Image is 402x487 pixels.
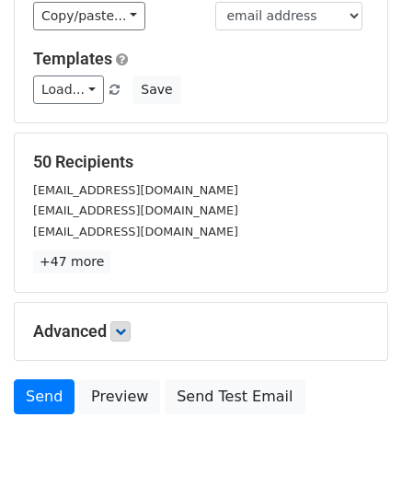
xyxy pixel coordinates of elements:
[33,183,238,197] small: [EMAIL_ADDRESS][DOMAIN_NAME]
[33,321,369,342] h5: Advanced
[14,379,75,414] a: Send
[33,75,104,104] a: Load...
[165,379,304,414] a: Send Test Email
[33,250,110,273] a: +47 more
[33,152,369,172] h5: 50 Recipients
[33,2,145,30] a: Copy/paste...
[310,399,402,487] iframe: Chat Widget
[33,225,238,238] small: [EMAIL_ADDRESS][DOMAIN_NAME]
[79,379,160,414] a: Preview
[132,75,180,104] button: Save
[33,49,112,68] a: Templates
[33,203,238,217] small: [EMAIL_ADDRESS][DOMAIN_NAME]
